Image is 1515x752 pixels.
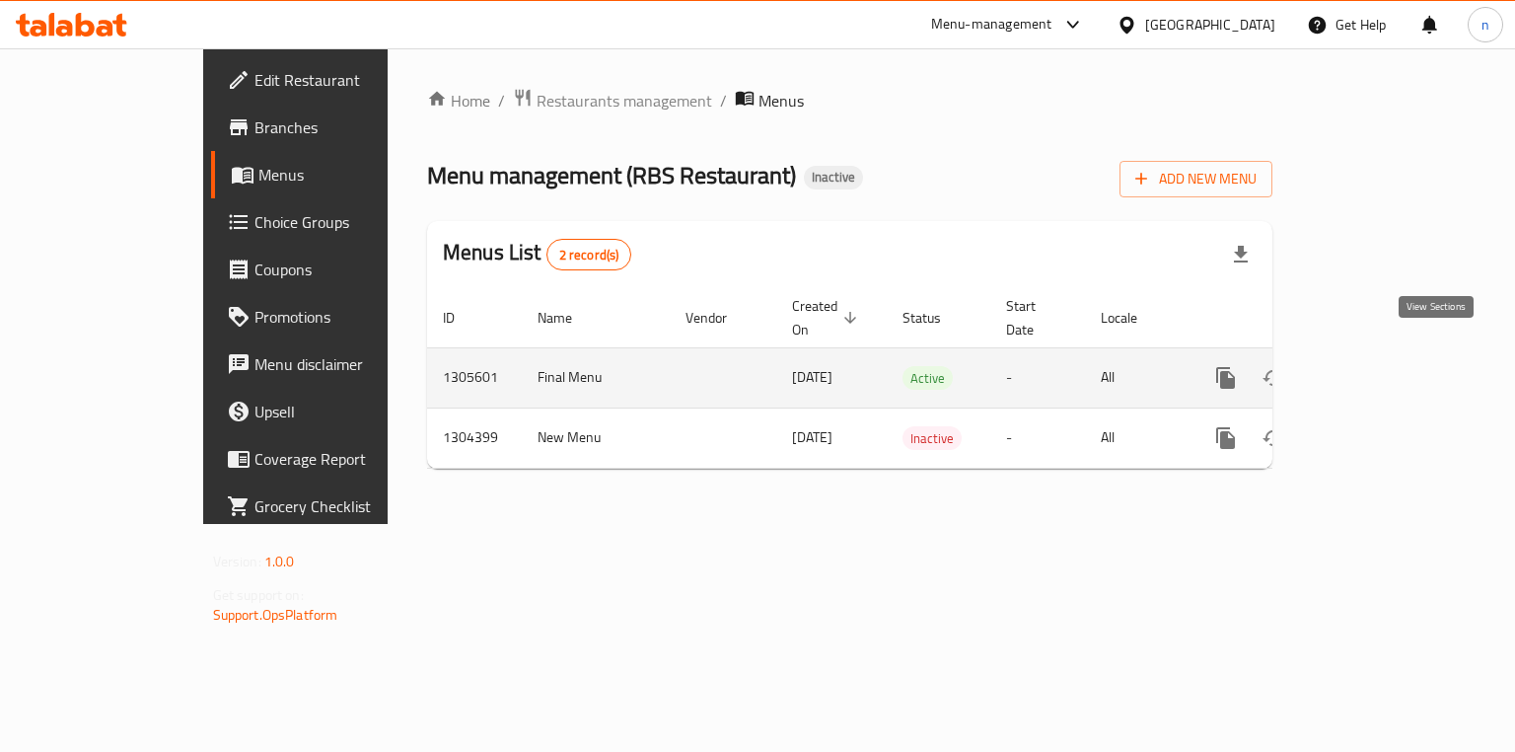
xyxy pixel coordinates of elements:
[792,364,832,390] span: [DATE]
[931,13,1052,37] div: Menu-management
[213,582,304,608] span: Get support on:
[1202,414,1250,462] button: more
[498,89,505,113] li: /
[254,210,441,234] span: Choice Groups
[1119,161,1272,197] button: Add New Menu
[804,169,863,186] span: Inactive
[537,89,712,113] span: Restaurants management
[1006,294,1061,341] span: Start Date
[254,305,441,329] span: Promotions
[1481,14,1489,36] span: n
[522,347,670,408] td: Final Menu
[1250,414,1297,462] button: Change Status
[264,549,295,574] span: 1.0.0
[1217,231,1264,278] div: Export file
[427,153,796,197] span: Menu management ( RBS Restaurant )
[902,427,962,450] span: Inactive
[513,88,712,113] a: Restaurants management
[990,408,1085,468] td: -
[1250,354,1297,402] button: Change Status
[547,246,631,264] span: 2 record(s)
[211,151,457,198] a: Menus
[211,293,457,340] a: Promotions
[213,602,338,628] a: Support.OpsPlatform
[213,549,261,574] span: Version:
[254,68,441,92] span: Edit Restaurant
[211,340,457,388] a: Menu disclaimer
[254,447,441,471] span: Coverage Report
[990,347,1085,408] td: -
[1202,354,1250,402] button: more
[254,400,441,423] span: Upsell
[792,424,832,450] span: [DATE]
[522,408,670,468] td: New Menu
[258,163,441,187] span: Menus
[902,306,967,330] span: Status
[211,483,457,530] a: Grocery Checklist
[804,166,863,189] div: Inactive
[427,288,1407,469] table: enhanced table
[546,239,632,270] div: Total records count
[427,88,1272,113] nav: breadcrumb
[443,306,480,330] span: ID
[211,56,457,104] a: Edit Restaurant
[211,435,457,483] a: Coverage Report
[1101,306,1163,330] span: Locale
[538,306,598,330] span: Name
[902,367,953,390] span: Active
[1085,347,1187,408] td: All
[1145,14,1275,36] div: [GEOGRAPHIC_DATA]
[792,294,863,341] span: Created On
[427,347,522,408] td: 1305601
[1085,408,1187,468] td: All
[758,89,804,113] span: Menus
[211,104,457,151] a: Branches
[254,115,441,139] span: Branches
[427,89,490,113] a: Home
[211,388,457,435] a: Upsell
[211,198,457,246] a: Choice Groups
[1135,167,1257,191] span: Add New Menu
[1187,288,1407,348] th: Actions
[720,89,727,113] li: /
[254,258,441,281] span: Coupons
[443,238,631,270] h2: Menus List
[211,246,457,293] a: Coupons
[685,306,753,330] span: Vendor
[902,426,962,450] div: Inactive
[902,366,953,390] div: Active
[427,408,522,468] td: 1304399
[254,352,441,376] span: Menu disclaimer
[254,494,441,518] span: Grocery Checklist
